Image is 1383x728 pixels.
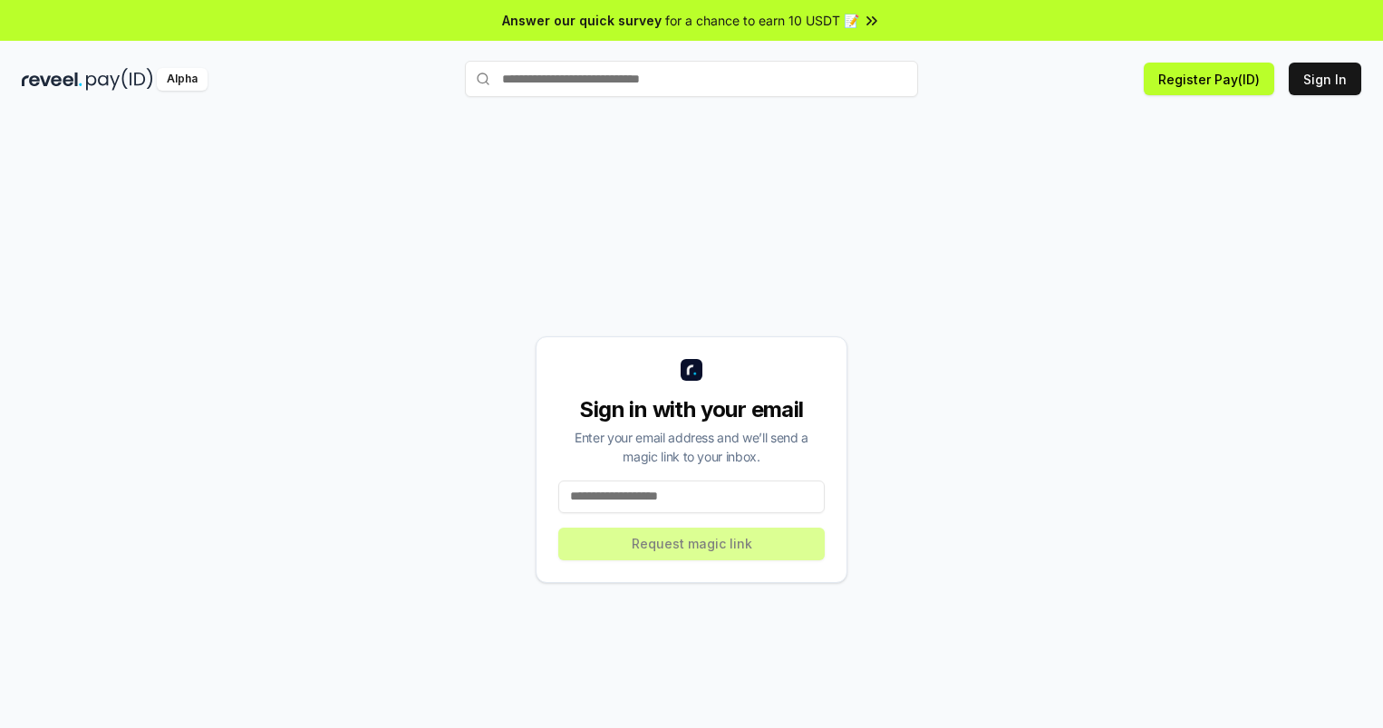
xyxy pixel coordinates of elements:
span: Answer our quick survey [502,11,662,30]
div: Enter your email address and we’ll send a magic link to your inbox. [558,428,825,466]
div: Sign in with your email [558,395,825,424]
div: Alpha [157,68,208,91]
span: for a chance to earn 10 USDT 📝 [665,11,859,30]
img: reveel_dark [22,68,82,91]
img: logo_small [681,359,702,381]
img: pay_id [86,68,153,91]
button: Register Pay(ID) [1144,63,1274,95]
button: Sign In [1289,63,1361,95]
